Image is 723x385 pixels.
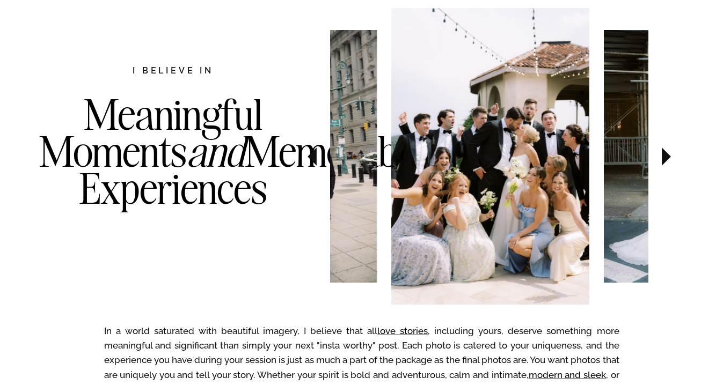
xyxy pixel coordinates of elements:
h2: I believe in [76,64,271,79]
a: love stories [377,325,428,336]
h3: Meaningful Moments Memorable Experiences [39,96,308,250]
i: and [187,125,245,177]
a: modern and sleek [529,369,606,380]
img: Wedding party cheering for the bride and groom [391,8,589,305]
img: Newlyweds in downtown NYC wearing tuxes and boutonnieres [208,30,376,282]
